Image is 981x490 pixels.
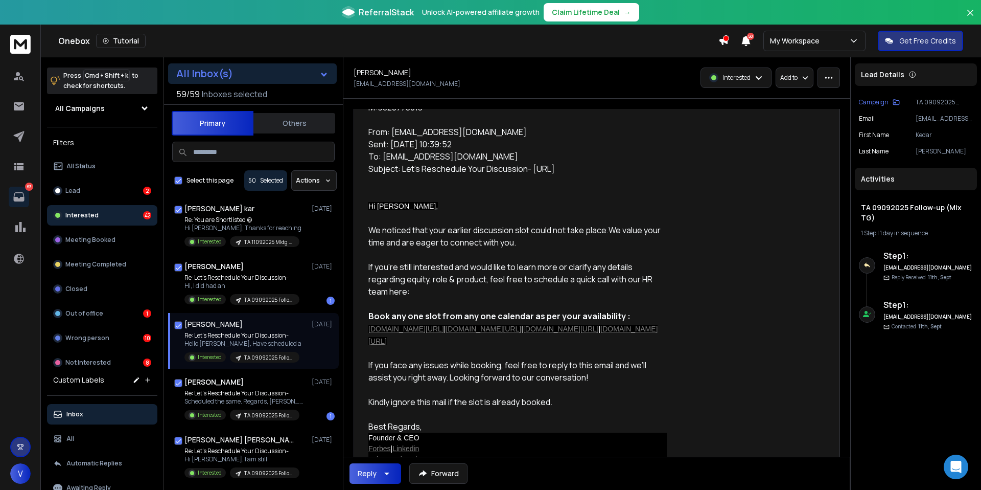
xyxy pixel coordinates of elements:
[359,6,414,18] span: ReferralStack
[47,181,157,201] button: Lead2
[883,264,973,272] h6: [EMAIL_ADDRESS][DOMAIN_NAME]
[184,204,254,214] h1: [PERSON_NAME] kar
[368,420,667,433] div: Best Regards,
[66,410,83,418] p: Inbox
[184,224,301,232] p: Hi [PERSON_NAME], Thanks for reaching
[244,412,293,419] p: TA 09092025 Follow-up (Mix TG)
[47,404,157,425] button: Inbox
[859,115,875,123] p: Email
[722,74,751,82] p: Interested
[244,296,293,304] p: TA 09092025 Follow-up (Mix TG)
[892,323,942,330] p: Contacted
[916,131,973,139] p: Kedar
[10,463,31,484] button: V
[186,176,233,185] label: Select this page
[861,229,876,237] span: 1 Step
[296,176,320,185] p: Actions
[859,131,889,139] p: First Name
[747,33,754,40] span: 50
[368,202,438,210] span: Hi [PERSON_NAME],
[143,309,151,318] div: 1
[198,411,222,419] p: Interested
[184,447,299,455] p: Re: Let’s Reschedule Your Discussion-
[253,112,335,135] button: Others
[176,88,200,100] span: 59 / 59
[55,103,105,114] h1: All Campaigns
[368,224,667,249] div: We noticed that your earlier discussion slot could not take place.We value your time and are eage...
[25,183,33,191] p: 63
[326,297,335,305] div: 1
[47,136,157,150] h3: Filters
[184,216,301,224] p: Re: You are Shortlisted @
[944,455,968,479] div: Open Intercom Messenger
[184,340,301,348] p: Hello [PERSON_NAME], Have scheduled a
[47,352,157,373] button: Not Interested8
[312,205,335,213] p: [DATE]
[47,98,157,119] button: All Campaigns
[918,323,942,330] span: 11th, Sept
[47,156,157,176] button: All Status
[861,70,904,80] p: Lead Details
[354,80,460,88] p: [EMAIL_ADDRESS][DOMAIN_NAME]
[312,262,335,271] p: [DATE]
[880,229,928,237] span: 1 day in sequence
[9,187,29,207] a: 63
[184,274,299,282] p: Re: Let’s Reschedule Your Discussion-
[312,436,335,444] p: [DATE]
[47,230,157,250] button: Meeting Booked
[260,176,283,185] p: Selected
[544,3,639,21] button: Claim Lifetime Deal→
[248,176,256,185] span: 50
[349,463,401,484] button: Reply
[65,334,109,342] p: Wrong person
[368,396,667,408] div: Kindly ignore this mail if the slot is already booked.
[184,397,307,406] p: Scheduled the same. Regards, [PERSON_NAME]
[198,238,222,246] p: Interested
[354,68,411,78] h1: [PERSON_NAME]
[47,303,157,324] button: Out of office1
[521,325,523,333] span: |
[96,34,146,48] button: Tutorial
[184,377,244,387] h1: [PERSON_NAME]
[916,147,973,155] p: [PERSON_NAME]
[184,435,297,445] h1: [PERSON_NAME] [PERSON_NAME]
[358,469,377,479] div: Reply
[859,98,900,106] button: Campaign
[899,36,956,46] p: Get Free Credits
[65,211,99,219] p: Interested
[143,334,151,342] div: 10
[244,238,293,246] p: TA 11092025 Mktg Splst
[66,459,122,467] p: Automatic Replies
[928,274,951,281] span: 11th, Sept
[770,36,824,46] p: My Workspace
[65,285,87,293] p: Closed
[198,296,222,303] p: Interested
[198,469,222,477] p: Interested
[184,319,243,329] h1: [PERSON_NAME]
[392,444,419,453] a: Linkedin
[892,274,951,281] p: Reply Received
[83,70,130,81] span: Cmd + Shift + k
[65,359,111,367] p: Not Interested
[368,455,433,463] a: ValueMatrix Lab Inc.
[65,236,115,244] p: Meeting Booked
[168,63,337,84] button: All Inbox(s)
[66,162,96,170] p: All Status
[47,205,157,226] button: Interested42
[859,98,889,106] p: Campaign
[176,69,233,79] h1: All Inbox(s)
[184,282,299,290] p: Hi, I did had an
[47,279,157,299] button: Closed
[422,7,540,17] p: Unlock AI-powered affiliate growth
[883,250,973,262] h6: Step 1 :
[326,412,335,420] div: 1
[964,6,977,31] button: Close banner
[65,260,126,269] p: Meeting Completed
[312,378,335,386] p: [DATE]
[916,115,973,123] p: [EMAIL_ADDRESS][DOMAIN_NAME]
[184,331,301,340] p: Re: Let’s Reschedule Your Discussion-
[143,187,151,195] div: 2
[65,309,103,318] p: Out of office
